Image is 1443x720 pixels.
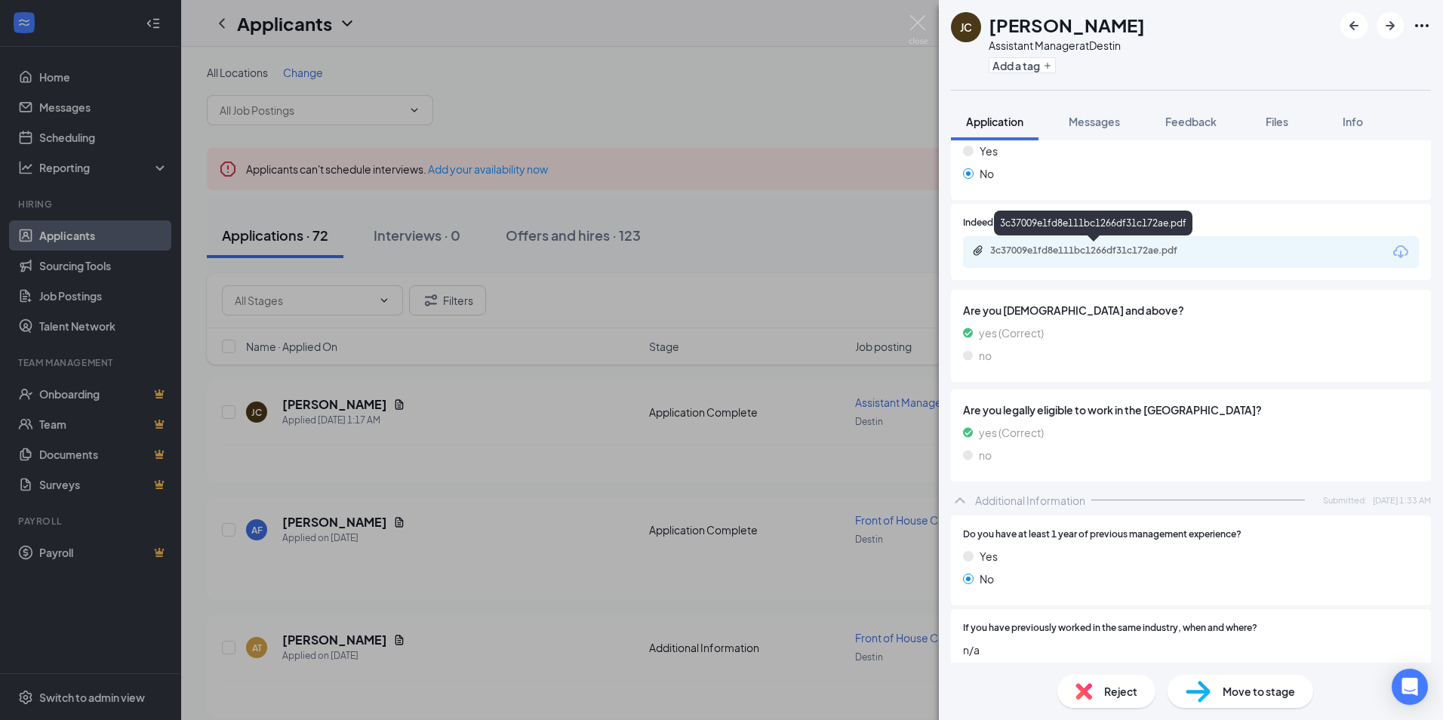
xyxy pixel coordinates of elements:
div: 3c37009e1fd8e111bc1266df31c172ae.pdf [990,245,1201,257]
h1: [PERSON_NAME] [989,12,1145,38]
svg: Paperclip [972,245,984,257]
span: Feedback [1165,115,1217,128]
span: Move to stage [1223,683,1295,700]
span: n/a [963,642,1419,658]
span: Are you [DEMOGRAPHIC_DATA] and above? [963,302,1419,318]
span: If you have previously worked in the same industry, when and where? [963,621,1257,635]
span: yes (Correct) [979,424,1044,441]
span: Yes [980,143,998,159]
span: [DATE] 1:33 AM [1373,494,1431,506]
button: PlusAdd a tag [989,57,1056,73]
span: yes (Correct) [979,325,1044,341]
button: ArrowLeftNew [1340,12,1368,39]
div: Open Intercom Messenger [1392,669,1428,705]
span: Yes [980,548,998,565]
span: Info [1343,115,1363,128]
div: JC [960,20,972,35]
svg: Plus [1043,61,1052,70]
span: no [979,447,992,463]
span: No [980,165,994,182]
div: Assistant Manager at Destin [989,38,1145,53]
a: Paperclip3c37009e1fd8e111bc1266df31c172ae.pdf [972,245,1217,259]
div: Additional Information [975,493,1085,508]
svg: ChevronUp [951,491,969,509]
span: Do you have at least 1 year of previous management experience? [963,528,1241,542]
span: No [980,571,994,587]
span: Reject [1104,683,1137,700]
button: ArrowRight [1377,12,1404,39]
svg: Download [1392,243,1410,261]
span: Application [966,115,1023,128]
span: Messages [1069,115,1120,128]
span: Are you legally eligible to work in the [GEOGRAPHIC_DATA]? [963,402,1419,418]
span: no [979,347,992,364]
span: Files [1266,115,1288,128]
div: 3c37009e1fd8e111bc1266df31c172ae.pdf [994,211,1192,235]
svg: ArrowRight [1381,17,1399,35]
span: Indeed Resume [963,216,1029,230]
svg: ArrowLeftNew [1345,17,1363,35]
span: Submitted: [1323,494,1367,506]
svg: Ellipses [1413,17,1431,35]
